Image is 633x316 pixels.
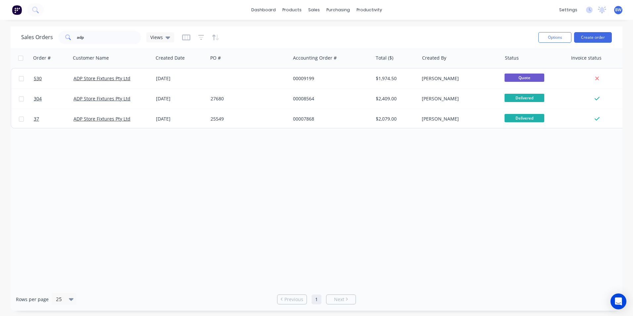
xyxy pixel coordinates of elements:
div: 00008564 [293,95,366,102]
button: Options [538,32,571,43]
a: dashboard [248,5,279,15]
a: 304 [34,89,73,109]
div: Invoice status [571,55,602,61]
div: Total ($) [376,55,393,61]
div: $1,974.50 [376,75,414,82]
img: Factory [12,5,22,15]
span: BW [615,7,621,13]
ul: Pagination [274,294,359,304]
div: Created By [422,55,446,61]
span: 530 [34,75,42,82]
span: Views [150,34,163,41]
div: [DATE] [156,95,205,102]
div: $2,409.00 [376,95,414,102]
a: Page 1 is your current page [312,294,321,304]
span: 304 [34,95,42,102]
a: ADP Store Fixtures Pty Ltd [73,75,130,81]
div: Order # [33,55,51,61]
div: [PERSON_NAME] [422,75,495,82]
div: 25549 [211,116,284,122]
div: Status [505,55,519,61]
div: [PERSON_NAME] [422,116,495,122]
a: ADP Store Fixtures Pty Ltd [73,116,130,122]
input: Search... [77,31,141,44]
div: [PERSON_NAME] [422,95,495,102]
a: 530 [34,69,73,88]
button: Create order [574,32,612,43]
span: 37 [34,116,39,122]
div: Accounting Order # [293,55,337,61]
span: Previous [284,296,303,303]
div: Open Intercom Messenger [610,293,626,309]
div: PO # [210,55,221,61]
div: settings [556,5,581,15]
div: purchasing [323,5,353,15]
h1: Sales Orders [21,34,53,40]
div: [DATE] [156,75,205,82]
a: ADP Store Fixtures Pty Ltd [73,95,130,102]
span: Delivered [505,94,544,102]
a: Next page [326,296,356,303]
a: 37 [34,109,73,129]
div: Created Date [156,55,185,61]
div: 00009199 [293,75,366,82]
span: Next [334,296,344,303]
div: $2,079.00 [376,116,414,122]
span: Quote [505,74,544,82]
div: 00007868 [293,116,366,122]
div: products [279,5,305,15]
div: [DATE] [156,116,205,122]
span: Rows per page [16,296,49,303]
div: Customer Name [73,55,109,61]
span: Delivered [505,114,544,122]
div: 27680 [211,95,284,102]
a: Previous page [277,296,307,303]
div: sales [305,5,323,15]
div: productivity [353,5,385,15]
